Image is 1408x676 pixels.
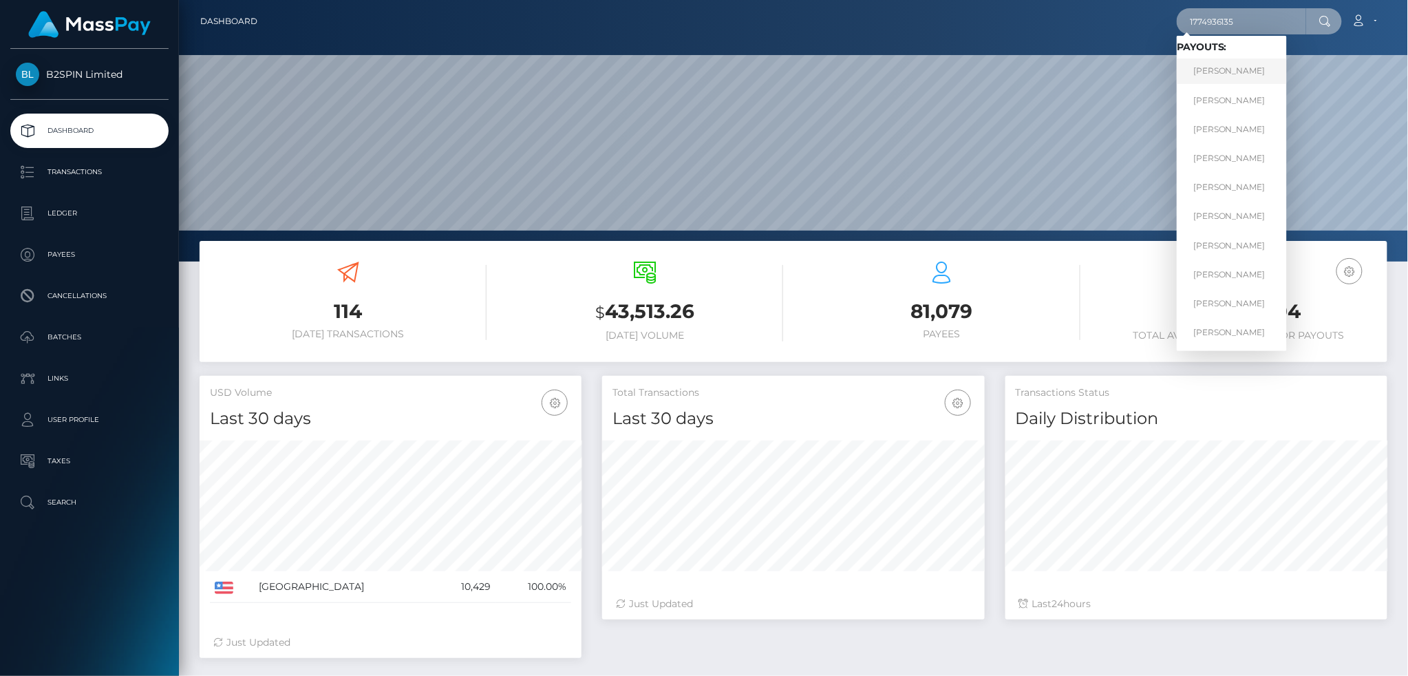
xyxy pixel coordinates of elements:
h6: [DATE] Transactions [210,328,487,340]
p: Ledger [16,203,163,224]
h5: Total Transactions [612,386,974,400]
td: 10,429 [434,571,495,603]
h5: Transactions Status [1016,386,1377,400]
p: Taxes [16,451,163,472]
a: Cancellations [10,279,169,313]
a: [PERSON_NAME] [1177,233,1287,258]
a: [PERSON_NAME] [1177,204,1287,229]
a: [PERSON_NAME] [1177,319,1287,345]
h3: 81,079 [804,298,1080,325]
h3: 114 [210,298,487,325]
a: Ledger [10,196,169,231]
img: US.png [215,582,233,594]
h3: 1,703,212.04 [1101,298,1378,326]
a: [PERSON_NAME] [1177,59,1287,84]
span: B2SPIN Limited [10,68,169,81]
a: [PERSON_NAME] [1177,87,1287,113]
a: Links [10,361,169,396]
small: $ [595,303,605,322]
p: Transactions [16,162,163,182]
td: [GEOGRAPHIC_DATA] [254,571,434,603]
h3: 43,513.26 [507,298,784,326]
a: Dashboard [10,114,169,148]
h5: USD Volume [210,386,571,400]
div: Just Updated [213,635,568,650]
td: 100.00% [496,571,572,603]
h4: Last 30 days [210,407,571,431]
img: B2SPIN Limited [16,63,39,86]
h6: Payouts: [1177,41,1287,53]
a: Dashboard [200,7,257,36]
p: Links [16,368,163,389]
a: Payees [10,237,169,272]
input: Search... [1177,8,1306,34]
p: User Profile [16,410,163,430]
div: Last hours [1019,597,1374,611]
a: Search [10,485,169,520]
div: Just Updated [616,597,970,611]
a: [PERSON_NAME] [1177,116,1287,142]
h6: [DATE] Volume [507,330,784,341]
h6: Payees [804,328,1080,340]
a: [PERSON_NAME] [1177,291,1287,316]
a: Transactions [10,155,169,189]
span: 24 [1052,598,1064,610]
a: [PERSON_NAME] [1177,262,1287,287]
h4: Daily Distribution [1016,407,1377,431]
a: Taxes [10,444,169,478]
h4: Last 30 days [612,407,974,431]
p: Search [16,492,163,513]
a: Batches [10,320,169,355]
p: Payees [16,244,163,265]
a: [PERSON_NAME] [1177,145,1287,171]
h6: Total Available Balance for Payouts [1101,330,1378,341]
p: Dashboard [16,120,163,141]
img: MassPay Logo [28,11,151,38]
a: User Profile [10,403,169,437]
a: [PERSON_NAME] [1177,175,1287,200]
p: Cancellations [16,286,163,306]
p: Batches [16,327,163,348]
